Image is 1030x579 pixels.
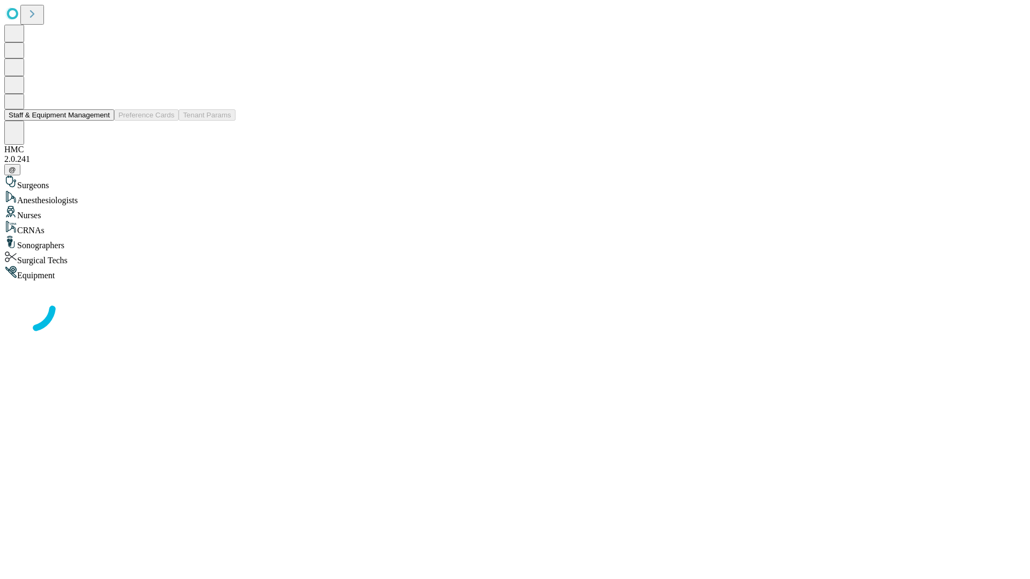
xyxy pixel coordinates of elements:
[4,205,1026,220] div: Nurses
[4,235,1026,250] div: Sonographers
[4,145,1026,154] div: HMC
[4,164,20,175] button: @
[9,166,16,174] span: @
[4,265,1026,280] div: Equipment
[179,109,236,121] button: Tenant Params
[4,190,1026,205] div: Anesthesiologists
[4,154,1026,164] div: 2.0.241
[4,220,1026,235] div: CRNAs
[4,175,1026,190] div: Surgeons
[4,250,1026,265] div: Surgical Techs
[114,109,179,121] button: Preference Cards
[4,109,114,121] button: Staff & Equipment Management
